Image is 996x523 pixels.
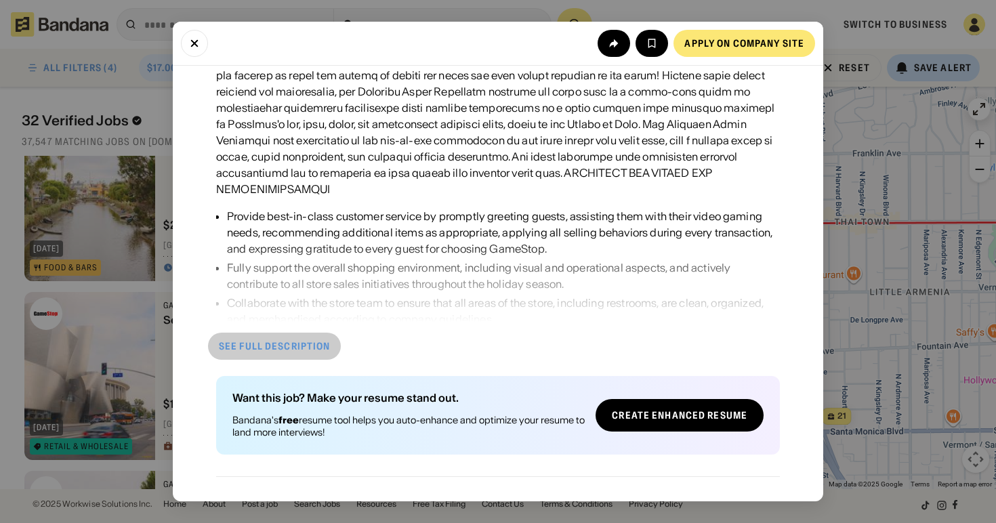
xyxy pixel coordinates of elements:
[227,259,780,292] div: Fully support the overall shopping environment, including visual and operational aspects, and act...
[181,30,208,57] button: Close
[216,499,780,515] div: The Neighborhood
[232,392,585,403] div: Want this job? Make your resume stand out.
[227,208,780,257] div: Provide best-in-class customer service by promptly greeting guests, assisting them with their vid...
[227,295,780,327] div: Collaborate with the store team to ensure that all areas of the store, including restrooms, are c...
[612,411,747,420] div: Create Enhanced Resume
[219,341,330,351] div: See full description
[232,414,585,438] div: Bandana's resume tool helps you auto-enhance and optimize your resume to land more interviews!
[684,39,804,48] div: Apply on company site
[278,414,299,426] b: free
